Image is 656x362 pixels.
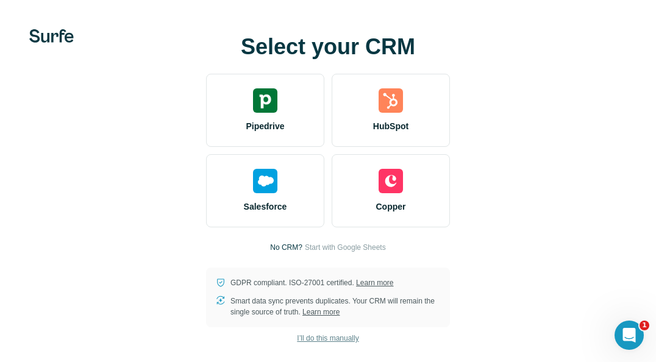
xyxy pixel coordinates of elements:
[379,169,403,193] img: copper's logo
[305,242,386,253] button: Start with Google Sheets
[230,296,440,318] p: Smart data sync prevents duplicates. Your CRM will remain the single source of truth.
[288,329,367,347] button: I’ll do this manually
[29,29,74,43] img: Surfe's logo
[253,169,277,193] img: salesforce's logo
[302,308,340,316] a: Learn more
[379,88,403,113] img: hubspot's logo
[640,321,649,330] span: 1
[297,333,358,344] span: I’ll do this manually
[270,242,302,253] p: No CRM?
[615,321,644,350] iframe: Intercom live chat
[206,35,450,59] h1: Select your CRM
[230,277,393,288] p: GDPR compliant. ISO-27001 certified.
[373,120,408,132] span: HubSpot
[244,201,287,213] span: Salesforce
[253,88,277,113] img: pipedrive's logo
[356,279,393,287] a: Learn more
[246,120,284,132] span: Pipedrive
[376,201,406,213] span: Copper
